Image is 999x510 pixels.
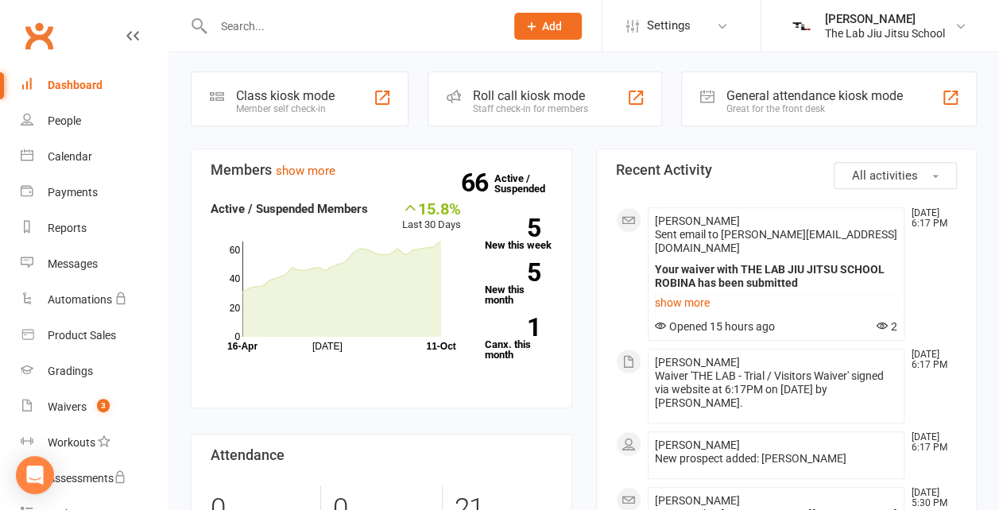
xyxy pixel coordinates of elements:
[852,168,918,183] span: All activities
[236,88,335,103] div: Class kiosk mode
[904,432,956,453] time: [DATE] 6:17 PM
[21,461,168,496] a: Assessments
[904,208,956,229] time: [DATE] 6:17 PM
[514,13,582,40] button: Add
[655,320,775,333] span: Opened 15 hours ago
[655,494,740,507] span: [PERSON_NAME]
[904,488,956,508] time: [DATE] 5:30 PM
[647,8,691,44] span: Settings
[48,186,98,199] div: Payments
[48,79,103,91] div: Dashboard
[21,211,168,246] a: Reports
[48,150,92,163] div: Calendar
[655,292,898,314] a: show more
[276,164,335,178] a: show more
[825,26,945,41] div: The Lab Jiu Jitsu School
[21,175,168,211] a: Payments
[485,218,552,250] a: 5New this week
[616,162,958,178] h3: Recent Activity
[726,88,903,103] div: General attendance kiosk mode
[726,103,903,114] div: Great for the front desk
[485,318,552,360] a: 1Canx. this month
[48,329,116,342] div: Product Sales
[48,472,126,485] div: Assessments
[494,161,564,206] a: 66Active / Suspended
[825,12,945,26] div: [PERSON_NAME]
[21,318,168,354] a: Product Sales
[21,246,168,282] a: Messages
[655,439,740,451] span: [PERSON_NAME]
[655,356,740,369] span: [PERSON_NAME]
[97,399,110,412] span: 3
[785,10,817,42] img: thumb_image1727872028.png
[655,369,898,410] div: Waiver 'THE LAB - Trial / Visitors Waiver' signed via website at 6:17PM on [DATE] by [PERSON_NAME].
[21,389,168,425] a: Waivers 3
[21,425,168,461] a: Workouts
[21,103,168,139] a: People
[904,350,956,370] time: [DATE] 6:17 PM
[655,228,897,254] span: Sent email to [PERSON_NAME][EMAIL_ADDRESS][DOMAIN_NAME]
[48,400,87,413] div: Waivers
[48,365,93,377] div: Gradings
[473,88,588,103] div: Roll call kiosk mode
[48,293,112,306] div: Automations
[834,162,957,189] button: All activities
[402,199,461,217] div: 15.8%
[208,15,494,37] input: Search...
[48,257,98,270] div: Messages
[461,171,494,195] strong: 66
[21,68,168,103] a: Dashboard
[21,354,168,389] a: Gradings
[655,452,898,466] div: New prospect added: [PERSON_NAME]
[655,214,740,227] span: [PERSON_NAME]
[485,216,540,240] strong: 5
[211,162,552,178] h3: Members
[542,20,562,33] span: Add
[211,447,552,463] h3: Attendance
[48,436,95,449] div: Workouts
[19,16,59,56] a: Clubworx
[48,114,81,127] div: People
[21,139,168,175] a: Calendar
[21,282,168,318] a: Automations
[485,263,552,305] a: 5New this month
[402,199,461,234] div: Last 30 Days
[48,222,87,234] div: Reports
[473,103,588,114] div: Staff check-in for members
[485,261,540,284] strong: 5
[485,315,540,339] strong: 1
[236,103,335,114] div: Member self check-in
[655,263,898,290] div: Your waiver with THE LAB JIU JITSU SCHOOL ROBINA has been submitted
[211,202,368,216] strong: Active / Suspended Members
[877,320,897,333] span: 2
[16,456,54,494] div: Open Intercom Messenger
